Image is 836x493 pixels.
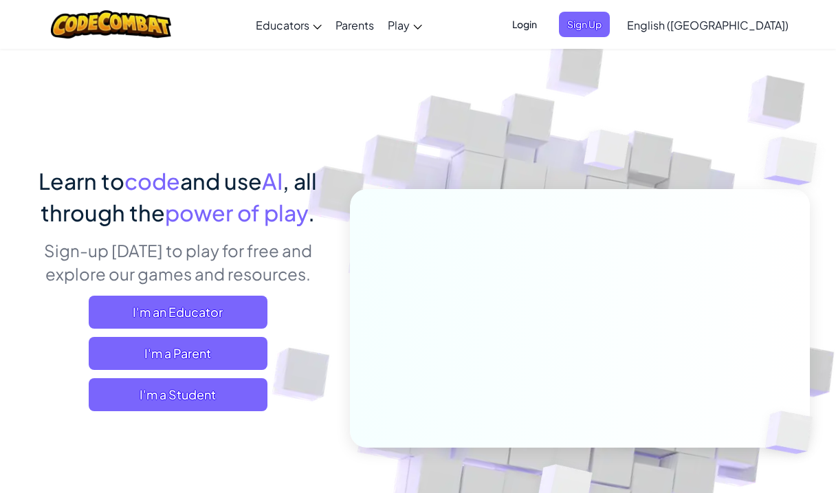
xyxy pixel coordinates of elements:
button: Login [504,12,545,37]
span: Play [388,18,410,32]
button: I'm a Student [89,378,267,411]
img: Overlap cubes [558,102,657,205]
span: code [124,167,180,195]
img: CodeCombat logo [51,10,171,39]
span: AI [262,167,283,195]
span: English ([GEOGRAPHIC_DATA]) [627,18,789,32]
span: and use [180,167,262,195]
a: I'm a Parent [89,337,267,370]
span: Learn to [38,167,124,195]
button: Sign Up [559,12,610,37]
span: . [308,199,315,226]
a: Educators [249,6,329,43]
a: English ([GEOGRAPHIC_DATA]) [620,6,795,43]
a: Parents [329,6,381,43]
p: Sign-up [DATE] to play for free and explore our games and resources. [26,239,329,285]
span: power of play [165,199,308,226]
a: I'm an Educator [89,296,267,329]
a: Play [381,6,429,43]
span: Educators [256,18,309,32]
